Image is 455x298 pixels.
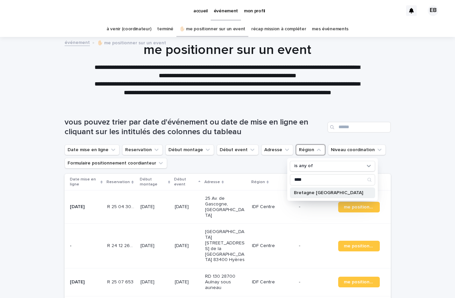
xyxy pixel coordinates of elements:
button: Date mise en ligne [65,145,119,155]
button: Adresse [261,145,293,155]
button: Formulaire positionnement coordianteur [65,158,167,168]
button: Niveau coordination [328,145,386,155]
p: IDF Centre [252,243,294,249]
p: Région [251,178,265,186]
p: is any of [294,163,313,169]
p: RD 130 28700 Aulnay sous auneau [205,274,247,290]
p: R 25 04 3097 [107,203,136,210]
p: IDF Centre [252,204,294,210]
p: - [299,204,333,210]
p: [GEOGRAPHIC_DATA] [STREET_ADDRESS] de la [GEOGRAPHIC_DATA] 83400 Hyères [205,229,247,263]
span: me positionner [343,280,374,284]
div: EB [428,5,438,16]
p: Adresse [204,178,220,186]
p: Reservation [107,178,130,186]
a: terminé [157,21,173,37]
p: [DATE] [70,279,102,285]
p: R 25 07 653 [107,278,135,285]
button: Région [296,145,325,155]
p: [DATE] [175,204,200,210]
a: me positionner [338,241,380,251]
span: me positionner [343,244,374,248]
p: [DATE] [175,243,200,249]
a: me positionner [338,277,380,287]
button: Début montage [165,145,214,155]
p: [DATE] [70,204,102,210]
p: Début event [174,176,197,188]
p: - [299,243,333,249]
img: Ls34BcGeRexTGTNfXpUC [13,4,78,17]
input: Search [328,122,391,133]
span: me positionner [343,205,374,209]
p: IDF Centre [252,279,294,285]
p: [DATE] [175,279,200,285]
a: ✋🏻 me positionner sur un event [179,21,245,37]
tr: [DATE]R 25 04 3097R 25 04 3097 [DATE][DATE]25 Av. de Gascogne, [GEOGRAPHIC_DATA]IDF Centre-me pos... [65,190,391,224]
a: à venir (coordinateur) [107,21,151,37]
a: mes événements [312,21,348,37]
p: - [299,279,333,285]
tr: [DATE]R 25 07 653R 25 07 653 [DATE][DATE]RD 130 28700 Aulnay sous auneauIDF Centre-me positionner [65,268,391,296]
p: [DATE] [140,279,170,285]
a: récap mission à compléter [251,21,306,37]
p: Bretagne [GEOGRAPHIC_DATA] [294,190,364,195]
p: [DATE] [140,243,170,249]
p: R 24 12 2633 [107,242,136,249]
p: Début montage [140,176,166,188]
p: Date mise en ligne [70,176,99,188]
p: - [70,243,102,249]
input: Search [290,174,375,185]
button: Début event [217,145,259,155]
p: ✋🏻 me positionner sur un event [97,39,166,46]
a: événement [65,38,90,46]
button: Reservation [122,145,163,155]
p: [DATE] [140,204,170,210]
tr: -R 24 12 2633R 24 12 2633 [DATE][DATE][GEOGRAPHIC_DATA] [STREET_ADDRESS] de la [GEOGRAPHIC_DATA] ... [65,224,391,268]
h1: vous pouvez trier par date d'événement ou date de mise en ligne en cliquant sur les intitulés des... [65,118,325,137]
p: 25 Av. de Gascogne, [GEOGRAPHIC_DATA] [205,196,247,218]
h1: me positionner sur un event [64,42,390,58]
a: me positionner [338,202,380,212]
